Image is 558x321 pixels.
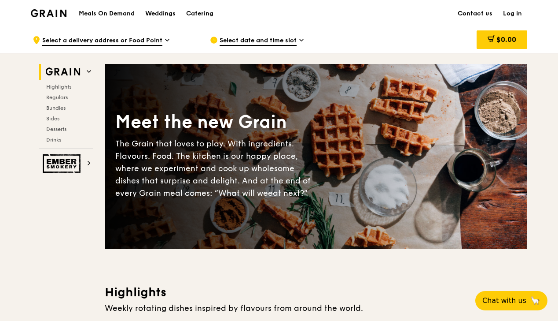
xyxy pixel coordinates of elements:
span: Highlights [46,84,71,90]
a: Weddings [140,0,181,27]
img: Grain [31,9,66,17]
span: Chat with us [482,295,526,306]
a: Contact us [452,0,498,27]
img: Grain web logo [43,64,83,80]
span: Select date and time slot [220,36,297,46]
div: Meet the new Grain [115,110,316,134]
h3: Highlights [105,284,527,300]
span: Select a delivery address or Food Point [42,36,162,46]
span: $0.00 [496,35,516,44]
div: Catering [186,0,213,27]
span: Desserts [46,126,66,132]
div: Weekly rotating dishes inspired by flavours from around the world. [105,302,527,314]
span: eat next?” [268,188,308,198]
span: Bundles [46,105,66,111]
img: Ember Smokery web logo [43,154,83,173]
button: Chat with us🦙 [475,291,547,310]
h1: Meals On Demand [79,9,135,18]
span: Sides [46,116,59,122]
div: The Grain that loves to play. With ingredients. Flavours. Food. The kitchen is our happy place, w... [115,138,316,199]
span: 🦙 [530,295,540,306]
a: Catering [181,0,219,27]
span: Drinks [46,137,61,143]
div: Weddings [145,0,176,27]
span: Regulars [46,94,68,101]
a: Log in [498,0,527,27]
